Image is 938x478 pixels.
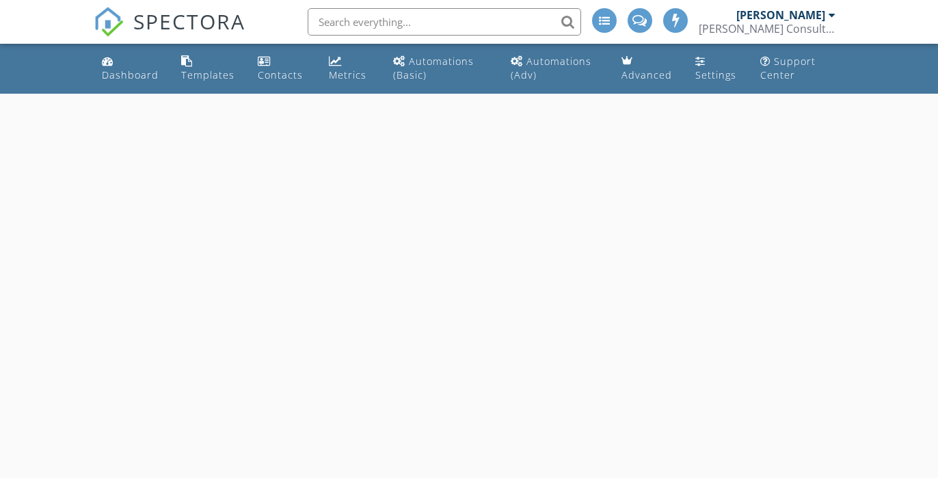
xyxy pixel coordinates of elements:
[621,68,672,81] div: Advanced
[94,7,124,37] img: The Best Home Inspection Software - Spectora
[393,55,474,81] div: Automations (Basic)
[736,8,825,22] div: [PERSON_NAME]
[616,49,679,88] a: Advanced
[102,68,159,81] div: Dashboard
[258,68,303,81] div: Contacts
[94,18,245,47] a: SPECTORA
[252,49,312,88] a: Contacts
[388,49,494,88] a: Automations (Basic)
[96,49,165,88] a: Dashboard
[308,8,581,36] input: Search everything...
[505,49,605,88] a: Automations (Advanced)
[690,49,744,88] a: Settings
[511,55,591,81] div: Automations (Adv)
[323,49,377,88] a: Metrics
[755,49,842,88] a: Support Center
[699,22,835,36] div: Schaefer Consulting and Inspection Services
[181,68,234,81] div: Templates
[695,68,736,81] div: Settings
[760,55,816,81] div: Support Center
[329,68,366,81] div: Metrics
[133,7,245,36] span: SPECTORA
[176,49,241,88] a: Templates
